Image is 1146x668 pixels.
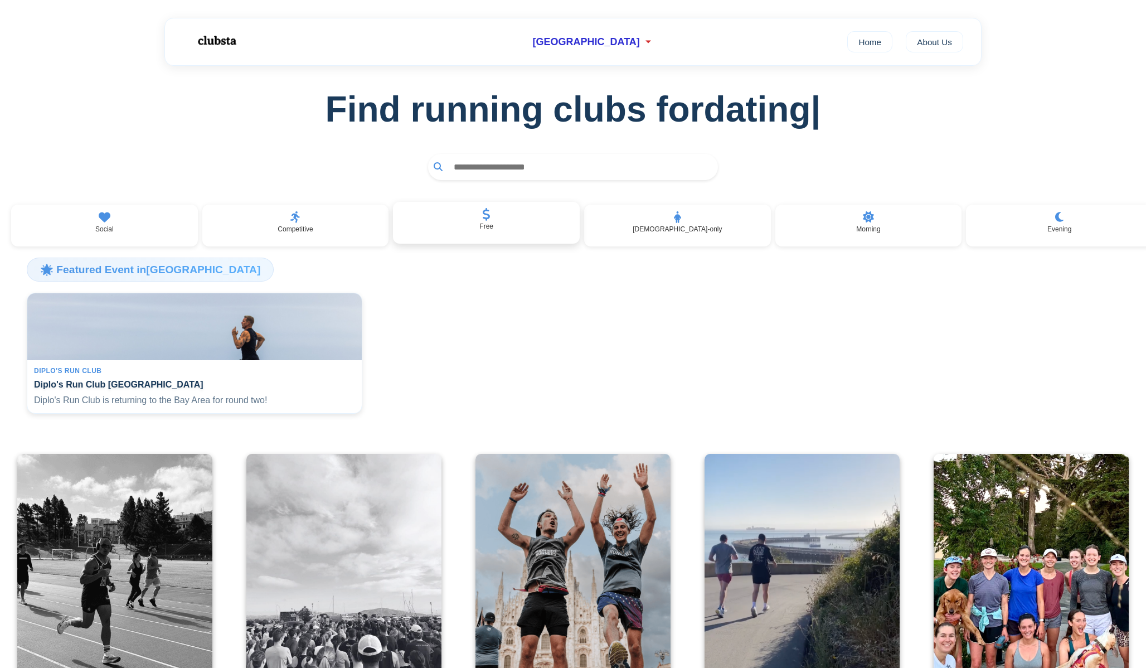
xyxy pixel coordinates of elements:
[906,31,963,52] a: About Us
[27,258,274,281] h3: 🌟 Featured Event in [GEOGRAPHIC_DATA]
[34,394,355,406] p: Diplo's Run Club is returning to the Bay Area for round two!
[847,31,892,52] a: Home
[479,222,493,230] p: Free
[34,379,355,390] h4: Diplo's Run Club [GEOGRAPHIC_DATA]
[633,225,722,233] p: [DEMOGRAPHIC_DATA]-only
[532,36,639,48] span: [GEOGRAPHIC_DATA]
[811,89,821,129] span: |
[704,89,821,130] span: dating
[278,225,313,233] p: Competitive
[34,367,355,375] div: Diplo's Run Club
[18,89,1128,130] h1: Find running clubs for
[1047,225,1071,233] p: Evening
[856,225,880,233] p: Morning
[95,225,114,233] p: Social
[27,293,362,360] img: Diplo's Run Club San Francisco
[183,27,250,55] img: Logo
